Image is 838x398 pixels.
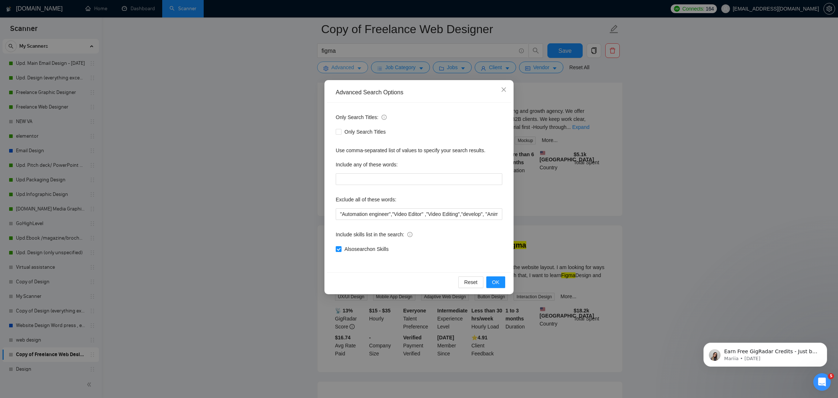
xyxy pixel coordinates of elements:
span: Include skills list in the search: [336,230,412,239]
div: Advanced Search Options [336,88,502,96]
span: Reset [464,278,478,286]
span: info-circle [382,115,387,120]
iframe: Intercom live chat [813,373,831,391]
button: Reset [458,276,483,288]
div: Use comma-separated list of values to specify your search results. [336,146,502,154]
label: Exclude all of these words: [336,194,396,205]
button: OK [486,276,505,288]
button: Close [494,80,514,100]
span: Only Search Titles: [336,113,387,121]
span: 5 [828,373,834,379]
span: info-circle [407,232,412,237]
span: Only Search Titles [342,128,389,136]
iframe: Intercom notifications message [693,327,838,378]
span: Also search on Skills [342,245,391,253]
span: OK [492,278,499,286]
label: Include any of these words: [336,159,398,170]
span: close [501,87,507,92]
